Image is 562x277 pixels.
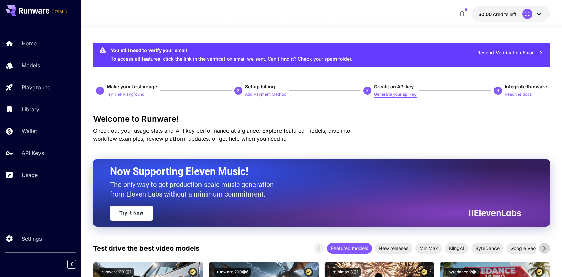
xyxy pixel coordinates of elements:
[474,46,547,60] button: Resend Verification Email
[478,10,517,18] div: $0.00
[67,260,76,269] button: Collapse sidebar
[245,90,286,98] button: Add Payment Method
[375,243,412,254] div: New releases
[330,268,361,277] button: minimax:3@1
[245,91,286,98] p: Add Payment Method
[52,9,66,14] span: TRIAL
[497,88,499,94] p: 4
[506,245,540,252] span: Google Veo
[374,84,414,89] span: Create an API key
[22,61,40,69] p: Models
[445,243,469,254] div: KlingAI
[22,105,39,113] p: Library
[22,127,37,135] p: Wallet
[505,91,532,98] p: Read the docs
[327,243,372,254] div: Featured models
[22,235,42,243] p: Settings
[327,245,372,252] span: Featured models
[366,88,369,94] p: 3
[107,90,144,98] button: Try The Playground
[304,268,313,277] button: Certified Model – Vetted for best performance and includes a commercial license.
[22,149,44,157] p: API Keys
[245,84,275,89] span: Set up billing
[471,245,504,252] span: ByteDance
[110,180,279,199] p: The only way to get production-scale music generation from Eleven Labs without a minimum commitment.
[93,114,550,124] h3: Welcome to Runware!
[107,91,144,98] p: Try The Playground
[505,84,547,89] span: Integrate Runware
[535,268,544,277] button: Certified Model – Vetted for best performance and includes a commercial license.
[420,268,429,277] button: Certified Model – Vetted for best performance and includes a commercial license.
[52,7,67,16] span: Add your payment card to enable full platform functionality.
[214,268,251,277] button: runware:200@6
[22,171,38,179] p: Usage
[111,45,352,65] div: To access all features, click the link in the verification email we sent. Can’t find it? Check yo...
[111,47,352,54] div: You still need to verify your email
[445,245,469,252] span: KlingAI
[188,268,197,277] button: Certified Model – Vetted for best performance and includes a commercial license.
[478,11,493,17] span: $0.00
[522,9,532,19] div: DD
[93,127,350,142] span: Check out your usage stats and API key performance at a glance. Explore featured models, dive int...
[493,11,517,17] span: credits left
[374,91,417,98] p: Generate your api key
[22,83,51,91] p: Playground
[506,243,540,254] div: Google Veo
[93,243,199,253] p: Test drive the best video models
[99,268,134,277] button: runware:201@1
[471,243,504,254] div: ByteDance
[237,88,239,94] p: 2
[374,90,417,98] button: Generate your api key
[446,268,480,277] button: bytedance:2@1
[472,6,550,22] button: $0.00DD
[107,84,157,89] span: Make your first image
[415,243,442,254] div: MiniMax
[110,206,153,221] a: Try It Now
[110,165,516,178] h2: Now Supporting Eleven Music!
[415,245,442,252] span: MiniMax
[505,90,532,98] button: Read the docs
[72,258,81,270] div: Collapse sidebar
[22,39,37,47] p: Home
[375,245,412,252] span: New releases
[99,88,101,94] p: 1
